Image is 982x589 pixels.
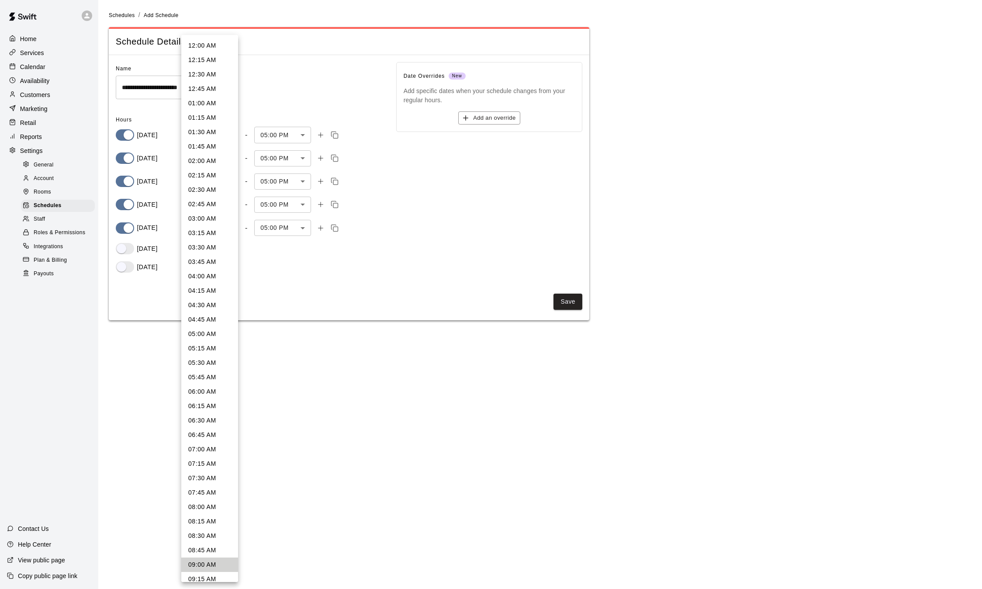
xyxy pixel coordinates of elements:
li: 03:15 AM [181,226,238,240]
li: 02:00 AM [181,154,238,168]
li: 02:45 AM [181,197,238,211]
li: 04:00 AM [181,269,238,284]
li: 07:15 AM [181,457,238,471]
li: 08:15 AM [181,514,238,529]
li: 03:30 AM [181,240,238,255]
li: 08:30 AM [181,529,238,543]
li: 04:45 AM [181,312,238,327]
li: 12:30 AM [181,67,238,82]
li: 12:45 AM [181,82,238,96]
li: 05:30 AM [181,356,238,370]
li: 12:00 AM [181,38,238,53]
li: 07:45 AM [181,485,238,500]
li: 08:45 AM [181,543,238,558]
li: 06:00 AM [181,385,238,399]
li: 07:30 AM [181,471,238,485]
li: 02:30 AM [181,183,238,197]
li: 05:00 AM [181,327,238,341]
li: 05:15 AM [181,341,238,356]
li: 01:30 AM [181,125,238,139]
li: 07:00 AM [181,442,238,457]
li: 01:00 AM [181,96,238,111]
li: 09:15 AM [181,572,238,586]
li: 02:15 AM [181,168,238,183]
li: 04:15 AM [181,284,238,298]
li: 04:30 AM [181,298,238,312]
li: 05:45 AM [181,370,238,385]
li: 09:00 AM [181,558,238,572]
li: 03:00 AM [181,211,238,226]
li: 01:15 AM [181,111,238,125]
li: 06:45 AM [181,428,238,442]
li: 08:00 AM [181,500,238,514]
li: 06:30 AM [181,413,238,428]
li: 03:45 AM [181,255,238,269]
li: 01:45 AM [181,139,238,154]
li: 06:15 AM [181,399,238,413]
li: 12:15 AM [181,53,238,67]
